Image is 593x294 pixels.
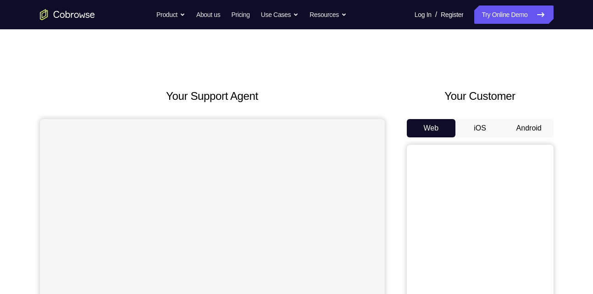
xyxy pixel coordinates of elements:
[40,88,385,104] h2: Your Support Agent
[40,9,95,20] a: Go to the home page
[196,5,220,24] a: About us
[474,5,553,24] a: Try Online Demo
[435,9,437,20] span: /
[504,119,554,137] button: Android
[415,5,432,24] a: Log In
[261,5,299,24] button: Use Cases
[156,5,185,24] button: Product
[407,119,456,137] button: Web
[441,5,463,24] a: Register
[455,119,504,137] button: iOS
[407,88,554,104] h2: Your Customer
[310,5,347,24] button: Resources
[231,5,249,24] a: Pricing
